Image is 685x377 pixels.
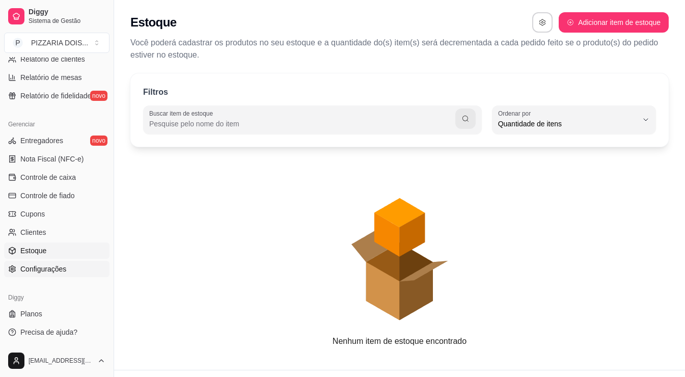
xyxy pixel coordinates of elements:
input: Buscar item de estoque [149,119,455,129]
a: Nota Fiscal (NFC-e) [4,151,109,167]
span: Configurações [20,264,66,274]
article: Nenhum item de estoque encontrado [333,335,467,347]
span: Estoque [20,246,46,256]
span: Nota Fiscal (NFC-e) [20,154,84,164]
a: Relatório de fidelidadenovo [4,88,109,104]
button: Select a team [4,33,109,53]
span: Relatório de clientes [20,54,85,64]
a: DiggySistema de Gestão [4,4,109,29]
p: Você poderá cadastrar os produtos no seu estoque e a quantidade do(s) item(s) será decrementada a... [130,37,669,61]
button: Adicionar item de estoque [559,12,669,33]
span: P [13,38,23,48]
label: Buscar item de estoque [149,109,216,118]
span: Sistema de Gestão [29,17,105,25]
span: Relatório de mesas [20,72,82,83]
span: Entregadores [20,136,63,146]
div: Gerenciar [4,116,109,132]
a: Planos [4,306,109,322]
label: Ordenar por [498,109,534,118]
a: Relatório de clientes [4,51,109,67]
span: Quantidade de itens [498,119,638,129]
a: Controle de fiado [4,187,109,204]
div: Diggy [4,289,109,306]
span: [EMAIL_ADDRESS][DOMAIN_NAME] [29,357,93,365]
h2: Estoque [130,14,176,31]
span: Controle de caixa [20,172,76,182]
span: Controle de fiado [20,191,75,201]
a: Estoque [4,243,109,259]
a: Entregadoresnovo [4,132,109,149]
p: Filtros [143,86,168,98]
span: Diggy [29,8,105,17]
div: animation [130,157,669,335]
a: Relatório de mesas [4,69,109,86]
span: Planos [20,309,42,319]
span: Clientes [20,227,46,237]
span: Cupons [20,209,45,219]
button: Ordenar porQuantidade de itens [492,105,656,134]
a: Precisa de ajuda? [4,324,109,340]
a: Controle de caixa [4,169,109,185]
a: Configurações [4,261,109,277]
span: Precisa de ajuda? [20,327,77,337]
span: Relatório de fidelidade [20,91,91,101]
div: PIZZARIA DOIS ... [31,38,88,48]
a: Clientes [4,224,109,240]
button: [EMAIL_ADDRESS][DOMAIN_NAME] [4,348,109,373]
a: Cupons [4,206,109,222]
